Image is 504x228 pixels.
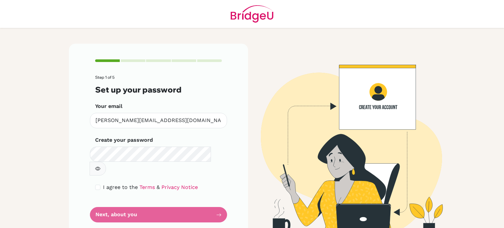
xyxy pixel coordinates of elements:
[139,184,155,190] a: Terms
[157,184,160,190] span: &
[161,184,198,190] a: Privacy Notice
[95,136,153,144] label: Create your password
[95,85,222,94] h3: Set up your password
[90,113,227,128] input: Insert your email*
[95,75,115,80] span: Step 1 of 5
[103,184,138,190] span: I agree to the
[95,102,122,110] label: Your email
